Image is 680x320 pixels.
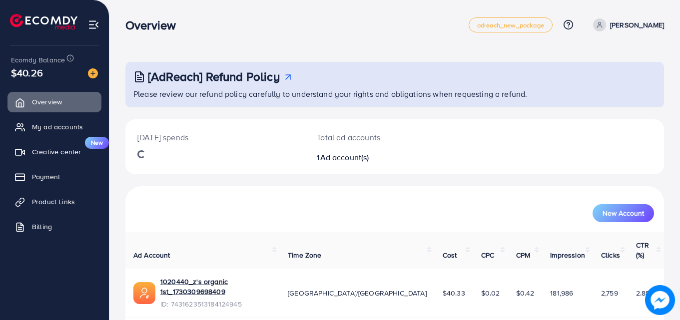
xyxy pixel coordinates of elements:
[589,18,664,31] a: [PERSON_NAME]
[7,142,101,162] a: Creative centerNew
[636,240,649,260] span: CTR (%)
[32,147,81,157] span: Creative center
[477,22,544,28] span: adreach_new_package
[11,65,43,80] span: $40.26
[443,288,465,298] span: $40.33
[481,288,500,298] span: $0.02
[32,122,83,132] span: My ad accounts
[10,14,77,29] img: logo
[550,250,585,260] span: Impression
[610,19,664,31] p: [PERSON_NAME]
[7,117,101,137] a: My ad accounts
[85,137,109,149] span: New
[601,250,620,260] span: Clicks
[601,288,618,298] span: 2,759
[320,152,369,163] span: Ad account(s)
[317,131,428,143] p: Total ad accounts
[7,92,101,112] a: Overview
[7,192,101,212] a: Product Links
[645,285,675,315] img: image
[443,250,457,260] span: Cost
[550,288,573,298] span: 181,986
[11,55,65,65] span: Ecomdy Balance
[148,69,280,84] h3: [AdReach] Refund Policy
[32,97,62,107] span: Overview
[7,217,101,237] a: Billing
[133,250,170,260] span: Ad Account
[288,288,427,298] span: [GEOGRAPHIC_DATA]/[GEOGRAPHIC_DATA]
[516,250,530,260] span: CPM
[160,277,272,297] a: 1020440_z's organic 1st_1730309698409
[137,131,293,143] p: [DATE] spends
[481,250,494,260] span: CPC
[593,204,654,222] button: New Account
[516,288,535,298] span: $0.42
[288,250,321,260] span: Time Zone
[603,210,644,217] span: New Account
[32,172,60,182] span: Payment
[7,167,101,187] a: Payment
[32,197,75,207] span: Product Links
[88,19,99,30] img: menu
[133,88,658,100] p: Please review our refund policy carefully to understand your rights and obligations when requesti...
[160,299,272,309] span: ID: 7431623513184124945
[88,68,98,78] img: image
[469,17,553,32] a: adreach_new_package
[317,153,428,162] h2: 1
[125,18,184,32] h3: Overview
[636,288,650,298] span: 2.88
[133,282,155,304] img: ic-ads-acc.e4c84228.svg
[32,222,52,232] span: Billing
